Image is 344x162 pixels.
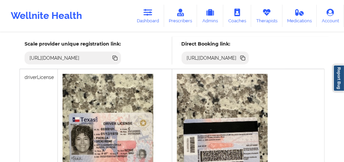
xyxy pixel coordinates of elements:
div: [URL][DOMAIN_NAME] [27,55,82,61]
a: Prescribers [164,5,197,27]
a: Therapists [251,5,282,27]
a: Report Bug [333,65,344,91]
h5: Scale provider unique registration link: [25,41,121,47]
h5: Direct Booking link: [182,41,249,47]
div: [URL][DOMAIN_NAME] [184,55,239,61]
a: Coaches [223,5,251,27]
a: Admins [197,5,223,27]
a: Account [317,5,344,27]
a: Dashboard [132,5,164,27]
a: Medications [282,5,317,27]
